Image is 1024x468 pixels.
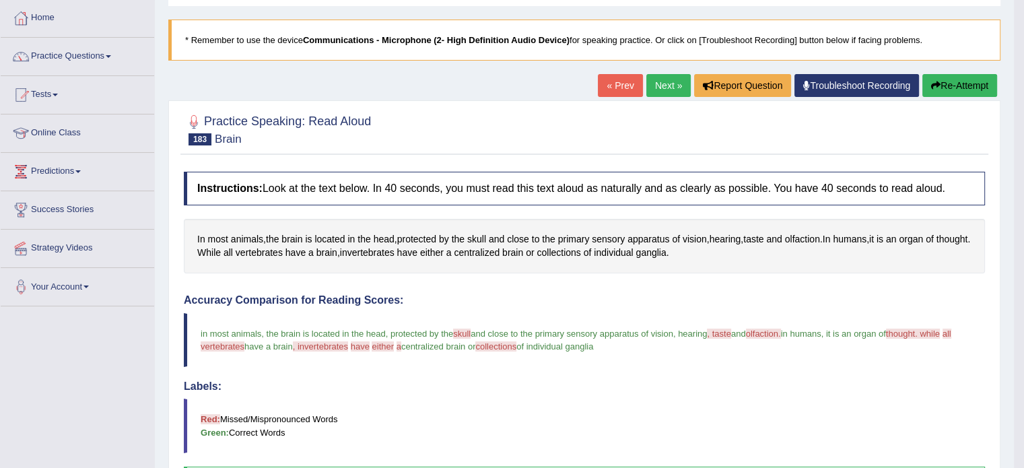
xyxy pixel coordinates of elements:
span: Click to see word definition [537,246,580,260]
span: Click to see word definition [869,232,874,246]
span: Click to see word definition [236,246,283,260]
span: Click to see word definition [266,232,279,246]
span: Click to see word definition [833,232,866,246]
span: Click to see word definition [592,232,625,246]
span: collections [475,341,516,352]
span: Click to see word definition [785,232,820,246]
div: , , , , . , . , . [184,219,985,273]
span: Click to see word definition [636,246,666,260]
h2: Practice Speaking: Read Aloud [184,112,371,145]
span: Click to see word definition [526,246,534,260]
span: Click to see word definition [305,232,312,246]
span: Click to see word definition [936,232,968,246]
button: Report Question [694,74,791,97]
span: , [821,329,824,339]
span: thought. while [886,329,940,339]
span: Click to see word definition [374,232,395,246]
span: Click to see word definition [627,232,669,246]
span: , taste [707,329,730,339]
span: Click to see word definition [208,232,228,246]
span: Click to see word definition [231,232,263,246]
a: Success Stories [1,191,154,225]
span: hearing [678,329,707,339]
span: , invertebrates [293,341,348,352]
span: Click to see word definition [926,232,934,246]
span: it is an organ of [826,329,886,339]
span: Click to see word definition [584,246,592,260]
span: skull [453,329,471,339]
span: have [351,341,370,352]
a: Practice Questions [1,38,154,71]
blockquote: Missed/Mispronounced Words Correct Words [184,399,985,453]
span: Click to see word definition [594,246,633,260]
span: Click to see word definition [347,232,355,246]
b: Communications - Microphone (2- High Definition Audio Device) [303,35,570,45]
a: Your Account [1,268,154,302]
span: Click to see word definition [340,246,395,260]
b: Instructions: [197,182,263,194]
a: Next » [646,74,691,97]
a: Online Class [1,114,154,148]
span: olfaction. [746,329,781,339]
span: Click to see word definition [357,232,370,246]
span: Click to see word definition [886,232,897,246]
span: Click to see word definition [899,232,923,246]
h4: Labels: [184,380,985,393]
span: Click to see word definition [197,246,221,260]
span: Click to see word definition [766,232,782,246]
span: Click to see word definition [710,232,741,246]
b: Red: [201,414,220,424]
h4: Look at the text below. In 40 seconds, you must read this text aloud as naturally and as clearly ... [184,172,985,205]
button: Re-Attempt [922,74,997,97]
span: have a brain [244,341,293,352]
span: Click to see word definition [743,232,763,246]
a: Strategy Videos [1,230,154,263]
span: Click to see word definition [489,232,504,246]
span: , [386,329,388,339]
span: Click to see word definition [397,232,436,246]
span: Click to see word definition [467,232,486,246]
span: Click to see word definition [558,232,590,246]
small: Brain [215,133,242,145]
span: Click to see word definition [542,232,555,246]
span: Click to see word definition [454,246,500,260]
span: Click to see word definition [420,246,444,260]
b: Green: [201,428,229,438]
span: Click to see word definition [452,232,465,246]
a: Predictions [1,153,154,187]
span: 183 [189,133,211,145]
span: in most animals [201,329,261,339]
span: of individual ganglia [516,341,593,352]
span: protected by the [390,329,453,339]
span: , [673,329,676,339]
span: Click to see word definition [224,246,233,260]
span: Click to see word definition [314,232,345,246]
a: « Prev [598,74,642,97]
span: and [731,329,746,339]
span: Click to see word definition [308,246,314,260]
span: all [943,329,951,339]
span: Click to see word definition [502,246,523,260]
span: in humans [781,329,821,339]
span: Click to see word definition [285,246,306,260]
span: Click to see word definition [397,246,417,260]
span: Click to see word definition [823,232,831,246]
blockquote: * Remember to use the device for speaking practice. Or click on [Troubleshoot Recording] button b... [168,20,1000,61]
span: Click to see word definition [446,246,452,260]
a: Tests [1,76,154,110]
span: Click to see word definition [281,232,302,246]
span: Click to see word definition [197,232,205,246]
span: a [397,341,401,352]
span: and close to the primary sensory apparatus of vision [471,329,673,339]
span: vertebrates [201,341,244,352]
span: centralized brain or [401,341,476,352]
span: Click to see word definition [683,232,707,246]
span: either [372,341,394,352]
a: Troubleshoot Recording [794,74,919,97]
h4: Accuracy Comparison for Reading Scores: [184,294,985,306]
span: Click to see word definition [877,232,883,246]
span: the brain is located in the head [267,329,386,339]
span: Click to see word definition [672,232,680,246]
span: , [261,329,264,339]
span: Click to see word definition [532,232,540,246]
